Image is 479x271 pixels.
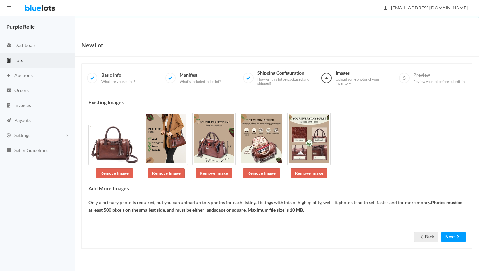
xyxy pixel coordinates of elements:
[336,70,389,86] span: Images
[88,200,462,213] b: Photos must be at least 500 pixels on the smallest side, and must be either landscape or square. ...
[257,70,311,86] span: Shipping Configuration
[7,23,35,30] strong: Purple Relic
[382,5,389,11] ion-icon: person
[6,58,12,64] ion-icon: clipboard
[88,186,466,191] h4: Add More Images
[6,88,12,94] ion-icon: cash
[88,99,466,105] h4: Existing Images
[145,113,188,165] img: 70299c40-1c20-4331-bea5-a051eac92400-1743579107.jpg
[441,232,466,242] button: Nextarrow forward
[6,147,12,154] ion-icon: list box
[6,133,12,139] ion-icon: cog
[6,103,12,109] ion-icon: calculator
[257,77,311,86] span: How will this lot be packaged and shipped?
[14,72,33,78] span: Auctions
[180,79,221,84] span: What's included in the lot?
[14,132,30,138] span: Settings
[101,72,135,83] span: Basic Info
[321,73,332,83] span: 4
[414,232,438,242] a: arrow backBack
[14,147,48,153] span: Seller Guidelines
[336,77,389,86] span: Upload some photos of your inventory
[88,199,466,214] p: Only a primary photo is required, but you can upload up to 5 photos for each listing. Listings wi...
[14,102,31,108] span: Invoices
[291,168,327,178] a: Remove Image
[88,125,140,165] img: fadd92ad-2f33-4946-a318-034589cfbcb8-1743579106.jpg
[6,118,12,124] ion-icon: paper plane
[414,79,467,84] span: Review your lot before submitting
[180,72,221,83] span: Manifest
[6,43,12,49] ion-icon: speedometer
[399,73,410,83] span: 5
[192,113,236,165] img: 0802b0c0-9e71-4030-90dc-3b2ad06495b8-1743579109.jpg
[243,168,280,178] a: Remove Image
[6,73,12,79] ion-icon: flash
[287,113,331,165] img: c61684ff-2a04-428f-a0fc-5e38bd53fad2-1743579111.jpg
[81,40,103,50] h1: New Lot
[418,234,425,240] ion-icon: arrow back
[240,113,283,165] img: 17e23eef-2bd3-4f0c-b402-4065adbd7bad-1743579110.jpg
[414,72,467,83] span: Preview
[96,168,133,178] a: Remove Image
[14,42,37,48] span: Dashboard
[14,57,23,63] span: Lots
[101,79,135,84] span: What are you selling?
[455,234,461,240] ion-icon: arrow forward
[148,168,185,178] a: Remove Image
[384,5,468,10] span: [EMAIL_ADDRESS][DOMAIN_NAME]
[196,168,232,178] a: Remove Image
[14,87,29,93] span: Orders
[14,117,31,123] span: Payouts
